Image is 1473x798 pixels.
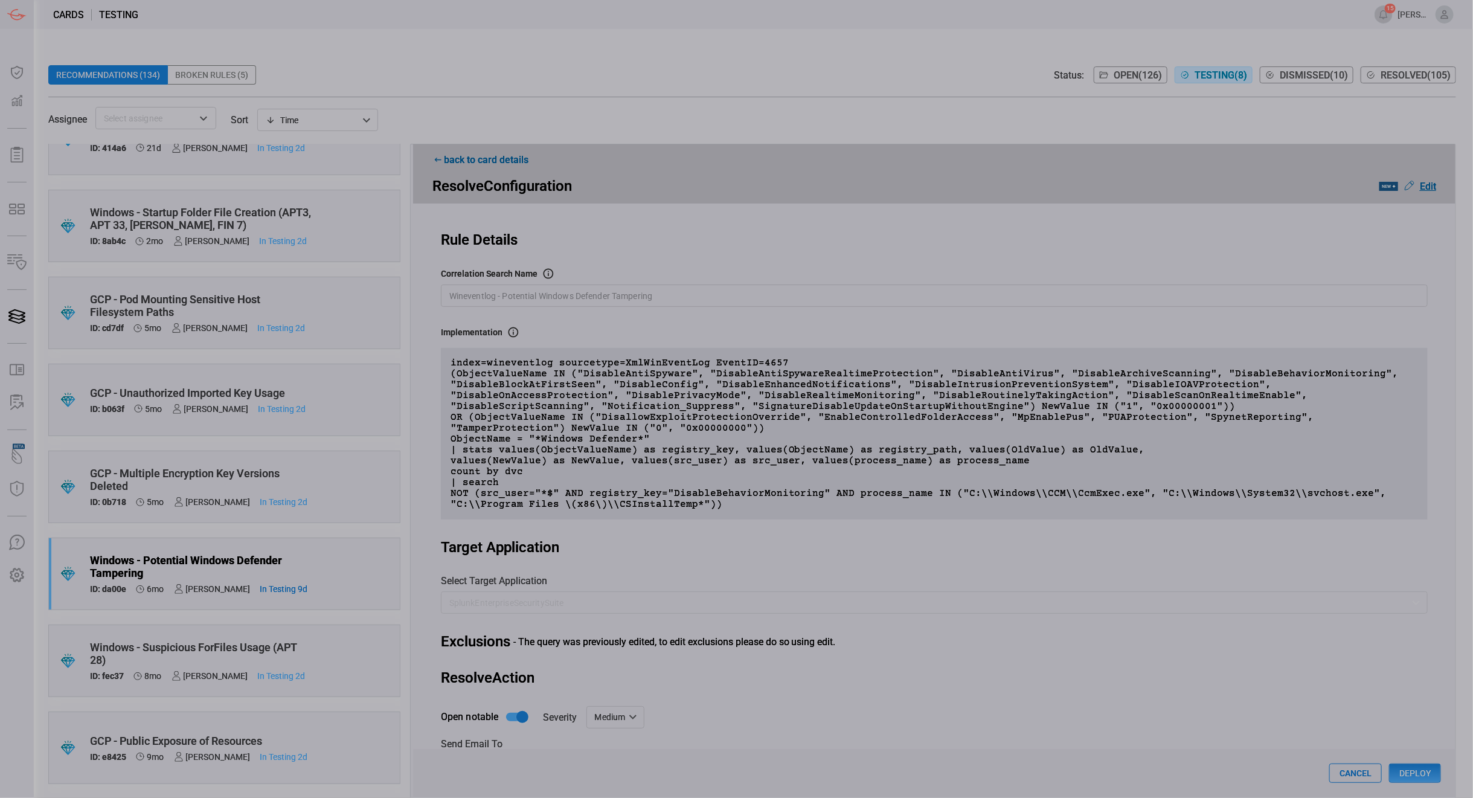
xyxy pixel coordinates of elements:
button: Rule Catalog [2,356,31,385]
button: 15 [1375,5,1393,24]
button: Wingman [2,442,31,471]
div: Broken Rules (5) [168,65,256,85]
div: Resolve Action [441,669,1428,686]
span: Aug 04, 2025 12:58 PM [260,584,308,594]
span: Status: [1054,69,1084,81]
div: [PERSON_NAME] [172,323,248,333]
span: Assignee [48,114,87,125]
button: ALERT ANALYSIS [2,388,31,417]
div: Time [266,114,359,126]
h5: ID: 8ab4c [90,236,126,246]
h5: ID: cd7df [90,323,124,333]
button: Open [195,110,212,127]
div: Exclusions [441,633,510,650]
span: Aug 11, 2025 5:08 PM [258,323,306,333]
span: Jun 25, 2025 5:18 AM [147,236,164,246]
h5: ID: 0b718 [90,497,126,507]
div: Send email to [441,738,1428,750]
div: [PERSON_NAME] [174,584,251,594]
span: Aug 11, 2025 5:14 PM [258,404,306,414]
button: Detections [2,87,31,116]
div: [PERSON_NAME] [173,236,250,246]
span: Resolved ( 105 ) [1381,69,1451,81]
span: Aug 11, 2025 5:19 PM [258,143,306,153]
h5: ID: fec37 [90,671,124,681]
button: Deploy [1389,764,1441,783]
span: Aug 11, 2025 5:45 PM [258,671,306,681]
p: Medium [595,711,626,723]
span: Cards [53,9,84,21]
span: [PERSON_NAME].[PERSON_NAME] [1398,10,1431,19]
div: back to card details [432,154,1436,166]
p: index=wineventlog sourcetype=XmlWinEventLog EventID=4657 (ObjectValueName IN ("DisableAntiSpyware... [451,358,1418,510]
h3: Implementation [441,327,502,337]
span: Feb 11, 2025 7:08 AM [147,584,164,594]
h5: ID: e8425 [90,752,126,762]
h5: ID: b063f [90,404,124,414]
button: Reports [2,141,31,170]
p: SplunkEnterpriseSecuritySuite [449,597,1408,609]
label: Select Target Application [441,575,1428,587]
div: Recommendations (134) [48,65,168,85]
h5: ID: 414a6 [90,143,126,153]
button: Cards [2,302,31,331]
span: Nov 28, 2024 1:36 AM [145,671,162,681]
span: Mar 11, 2025 4:38 AM [145,323,162,333]
span: Dismissed ( 10 ) [1280,69,1348,81]
div: [PERSON_NAME] [174,752,251,762]
span: Aug 11, 2025 7:59 PM [260,752,308,762]
span: Jul 23, 2025 5:46 AM [147,143,162,153]
h5: ID: da00e [90,584,126,594]
span: Feb 27, 2025 2:25 AM [147,497,164,507]
input: Correlation search name [441,285,1428,307]
div: Windows - Startup Folder File Creation (APT3, APT 33, Confucius, FIN 7) [90,206,313,231]
span: Open notable [441,710,499,724]
button: Dismissed(10) [1260,66,1353,83]
div: GCP - Public Exposure of Resources [90,735,313,747]
button: Ask Us A Question [2,529,31,558]
button: Resolved(105) [1361,66,1456,83]
div: Windows - Suspicious ForFiles Usage (APT 28) [90,641,313,666]
span: Aug 11, 2025 5:17 PM [260,236,307,246]
button: Open(126) [1094,66,1167,83]
button: Threat Intelligence [2,475,31,504]
label: sort [231,114,248,126]
div: GCP - Unauthorized Imported Key Usage [90,387,313,399]
div: Target Application [441,539,1428,556]
div: Resolve Configuration [432,178,1436,195]
span: Nov 20, 2024 4:49 AM [147,752,164,762]
div: [PERSON_NAME] [174,497,251,507]
span: Open ( 126 ) [1114,69,1162,81]
u: Edit [1420,181,1436,192]
div: [PERSON_NAME] [172,143,248,153]
span: testing [99,9,138,21]
span: Aug 11, 2025 5:12 PM [260,497,308,507]
button: Testing(8) [1175,66,1253,83]
button: Preferences [2,561,31,590]
div: GCP - Pod Mounting Sensitive Host Filesystem Paths [90,293,313,318]
div: Rule Details [441,231,1428,248]
div: - The query was previously edited, to edit exclusions please do so using edit. [513,636,836,648]
h3: correlation search Name [441,269,538,278]
div: [PERSON_NAME] [172,404,249,414]
button: Cancel [1329,764,1382,783]
span: 15 [1385,4,1396,13]
div: [PERSON_NAME] [172,671,248,681]
label: Severity [544,712,577,723]
button: Inventory [2,248,31,277]
span: Feb 27, 2025 2:26 AM [146,404,162,414]
div: Windows - Potential Windows Defender Tampering [90,554,313,579]
button: Dashboard [2,58,31,87]
input: Select assignee [99,111,193,126]
div: GCP - Multiple Encryption Key Versions Deleted [90,467,313,492]
span: Testing ( 8 ) [1195,69,1247,81]
button: MITRE - Detection Posture [2,195,31,224]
